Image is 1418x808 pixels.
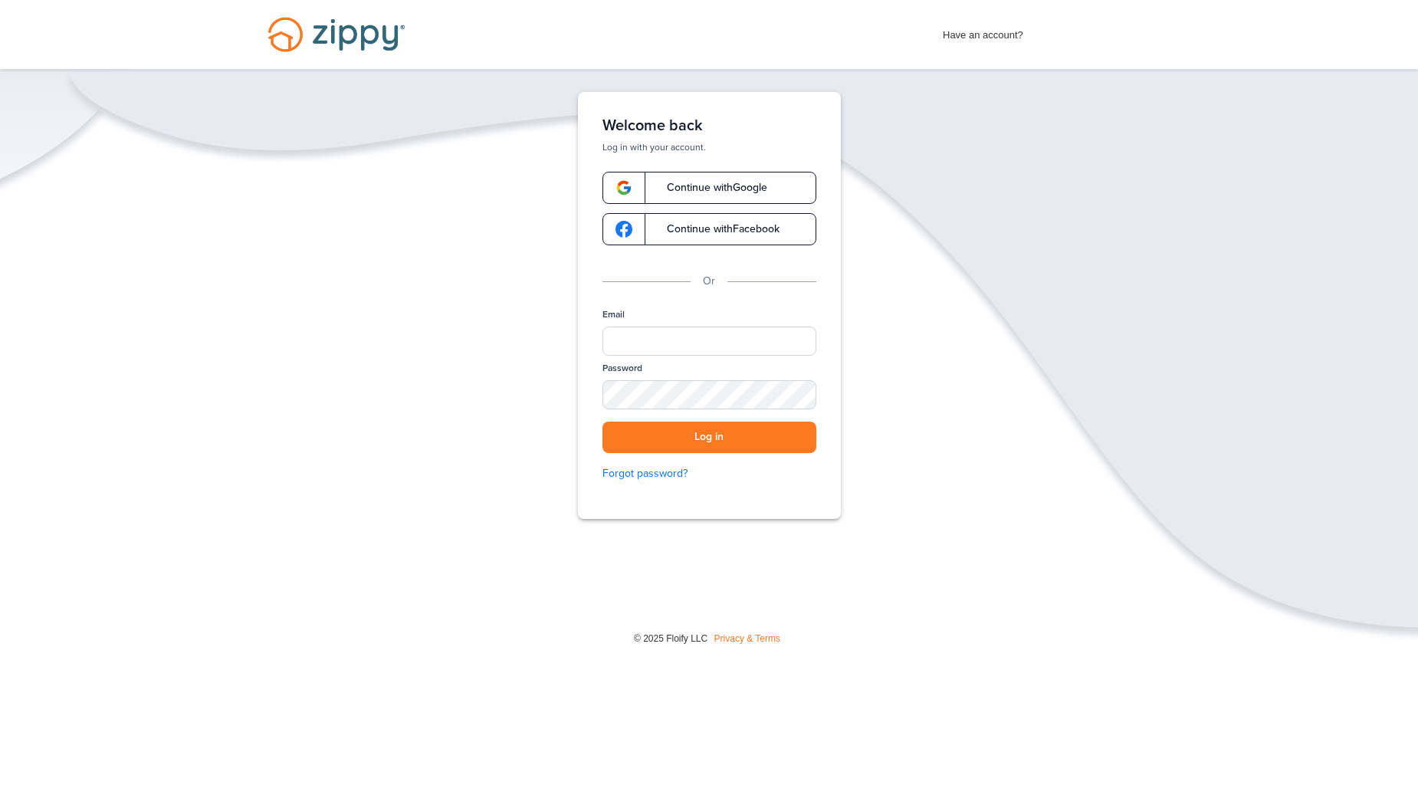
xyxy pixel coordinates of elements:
a: Forgot password? [602,465,816,482]
input: Password [602,380,816,409]
input: Email [602,327,816,356]
img: google-logo [615,179,632,196]
span: Have an account? [943,19,1023,44]
span: Continue with Facebook [652,224,780,235]
span: © 2025 Floify LLC [634,633,707,644]
a: Privacy & Terms [714,633,780,644]
button: Log in [602,422,816,453]
a: google-logoContinue withGoogle [602,172,816,204]
label: Email [602,308,625,321]
h1: Welcome back [602,117,816,135]
span: Continue with Google [652,182,767,193]
label: Password [602,362,642,375]
a: google-logoContinue withFacebook [602,213,816,245]
p: Log in with your account. [602,141,816,153]
p: Or [703,273,715,290]
img: google-logo [615,221,632,238]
